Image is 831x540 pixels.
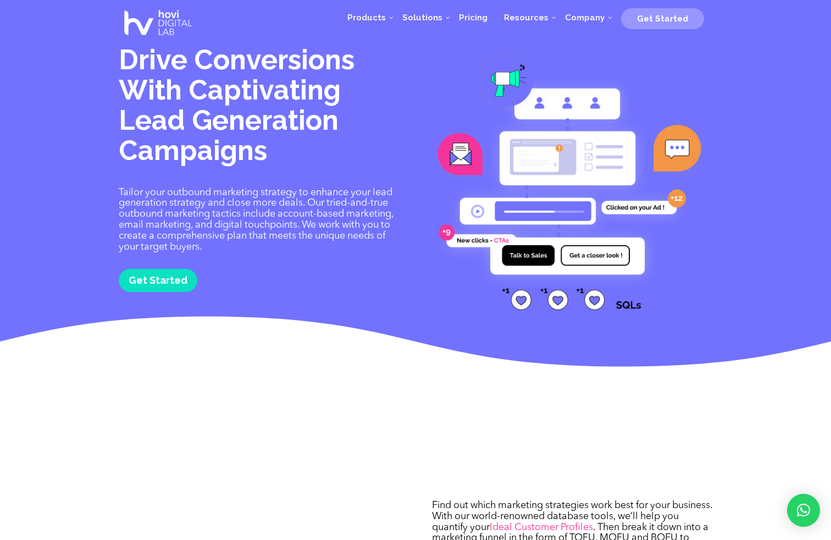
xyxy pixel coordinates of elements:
span: Resources [504,13,549,23]
a: Get Started [621,9,704,26]
a: Resources [496,1,557,34]
span: Company [565,13,605,23]
a: Company [557,1,613,34]
span: Products [347,13,386,23]
a: Pricing [451,1,496,34]
img: linkedin lead generation [432,45,712,310]
a: Ideal Customer Profiles [490,522,593,532]
a: Get Started [119,269,197,291]
span: Get Started [637,14,688,24]
span: Solutions [402,13,442,23]
a: Solutions [394,1,451,34]
p: Tailor your outbound marketing strategy to enhance your lead generation strategy and close more d... [119,188,399,253]
h1: Drive Conversions With Captivating Lead Generation Campaigns [119,45,399,171]
span: Pricing [459,13,487,23]
a: Products [339,1,394,34]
